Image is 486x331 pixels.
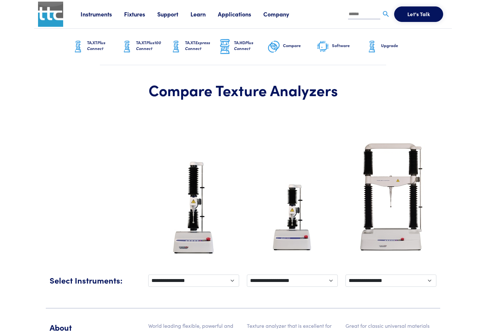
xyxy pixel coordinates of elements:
[136,40,170,51] h6: TA.XT
[81,10,124,18] a: Instruments
[87,40,121,51] h6: TA.XT
[72,29,121,65] a: TA.XTPlus Connect
[219,29,267,65] a: TA.HDPlus Connect
[72,39,84,55] img: ta-xt-graphic.png
[234,40,267,51] h6: TA.HD
[219,38,231,55] img: ta-hd-graphic.png
[267,39,280,55] img: compare-graphic.png
[164,157,224,262] img: ta-xt-plus-analyzer.jpg
[381,43,414,48] h6: Upgrade
[263,10,301,18] a: Company
[265,173,320,262] img: ta-xt-express-analyzer.jpg
[185,40,219,51] h6: TA.XT
[316,40,329,54] img: software-graphic.png
[136,39,161,51] span: Plus100 Connect
[38,2,63,27] img: ttc_logo_1x1_v1.0.png
[121,29,170,65] a: TA.XTPlus100 Connect
[170,39,182,55] img: ta-xt-graphic.png
[218,10,263,18] a: Applications
[283,43,316,48] h6: Compare
[347,133,434,262] img: ta-hd-analyzer.jpg
[157,10,190,18] a: Support
[87,39,105,51] span: Plus Connect
[394,6,443,22] button: Let's Talk
[124,10,157,18] a: Fixtures
[190,10,218,18] a: Learn
[234,39,253,51] span: Plus Connect
[170,29,219,65] a: TA.XTExpress Connect
[267,29,316,65] a: Compare
[316,29,365,65] a: Software
[365,29,414,65] a: Upgrade
[50,81,436,99] h1: Compare Texture Analyzers
[50,275,141,286] h5: Select Instruments:
[365,39,378,55] img: ta-xt-graphic.png
[332,43,365,48] h6: Software
[185,39,210,51] span: Express Connect
[121,39,133,55] img: ta-xt-graphic.png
